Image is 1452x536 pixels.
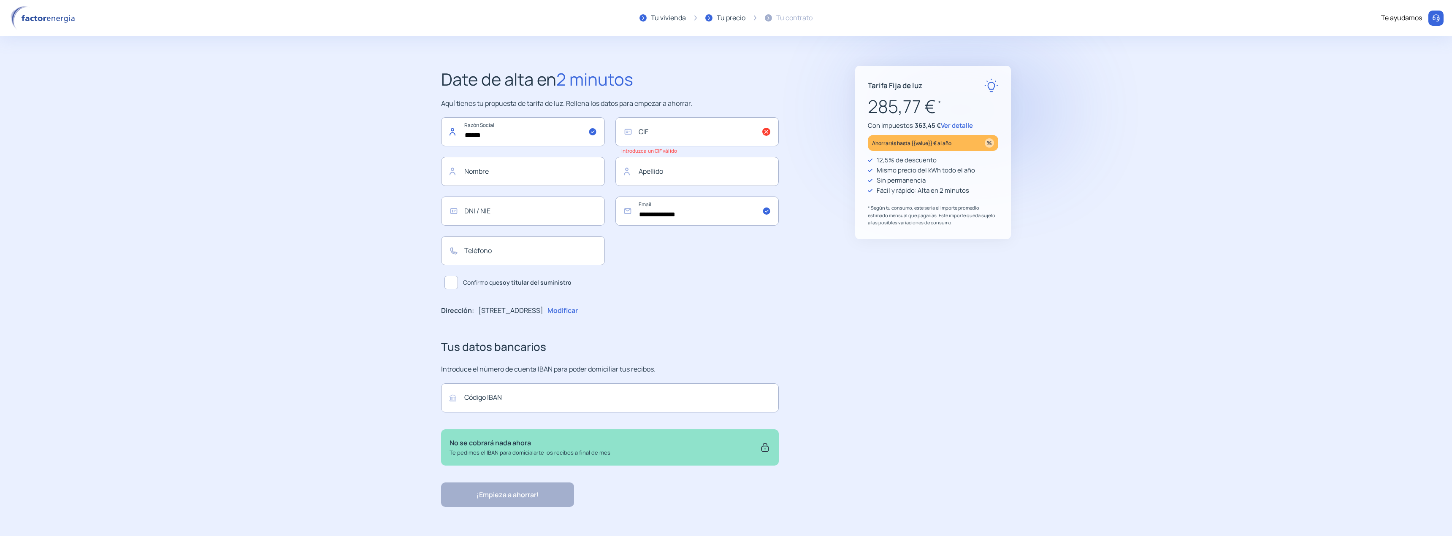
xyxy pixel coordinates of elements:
[463,278,572,287] span: Confirmo que
[717,13,745,24] div: Tu precio
[441,66,779,93] h2: Date de alta en
[868,121,998,131] p: Con impuestos:
[1432,14,1440,22] img: llamar
[450,438,610,449] p: No se cobrará nada ahora
[441,338,779,356] h3: Tus datos bancarios
[877,165,975,175] p: Mismo precio del kWh todo el año
[651,13,686,24] div: Tu vivienda
[872,138,951,148] p: Ahorrarás hasta {{value}} € al año
[441,364,779,375] p: Introduce el número de cuenta IBAN para poder domiciliar tus recibos.
[868,204,998,226] p: * Según tu consumo, este sería el importe promedio estimado mensual que pagarías. Este importe qu...
[547,305,578,316] p: Modificar
[776,13,813,24] div: Tu contrato
[441,305,474,316] p: Dirección:
[877,175,926,186] p: Sin permanencia
[985,138,994,148] img: percentage_icon.svg
[478,305,543,316] p: [STREET_ADDRESS]
[877,186,969,196] p: Fácil y rápido: Alta en 2 minutos
[877,155,937,165] p: 12,5% de descuento
[450,448,610,457] p: Te pedimos el IBAN para domicialarte los recibos a final de mes
[556,67,633,91] span: 2 minutos
[441,98,779,109] p: Aquí tienes tu propuesta de tarifa de luz. Rellena los datos para empezar a ahorrar.
[760,438,770,457] img: secure.svg
[868,92,998,121] p: 285,77 €
[1381,13,1422,24] div: Te ayudamos
[915,121,941,130] span: 363,45 €
[621,148,677,154] small: Introduzca un CIF válido
[8,6,80,30] img: logo factor
[941,121,973,130] span: Ver detalle
[868,80,922,91] p: Tarifa Fija de luz
[499,278,572,286] b: soy titular del suministro
[984,78,998,92] img: rate-E.svg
